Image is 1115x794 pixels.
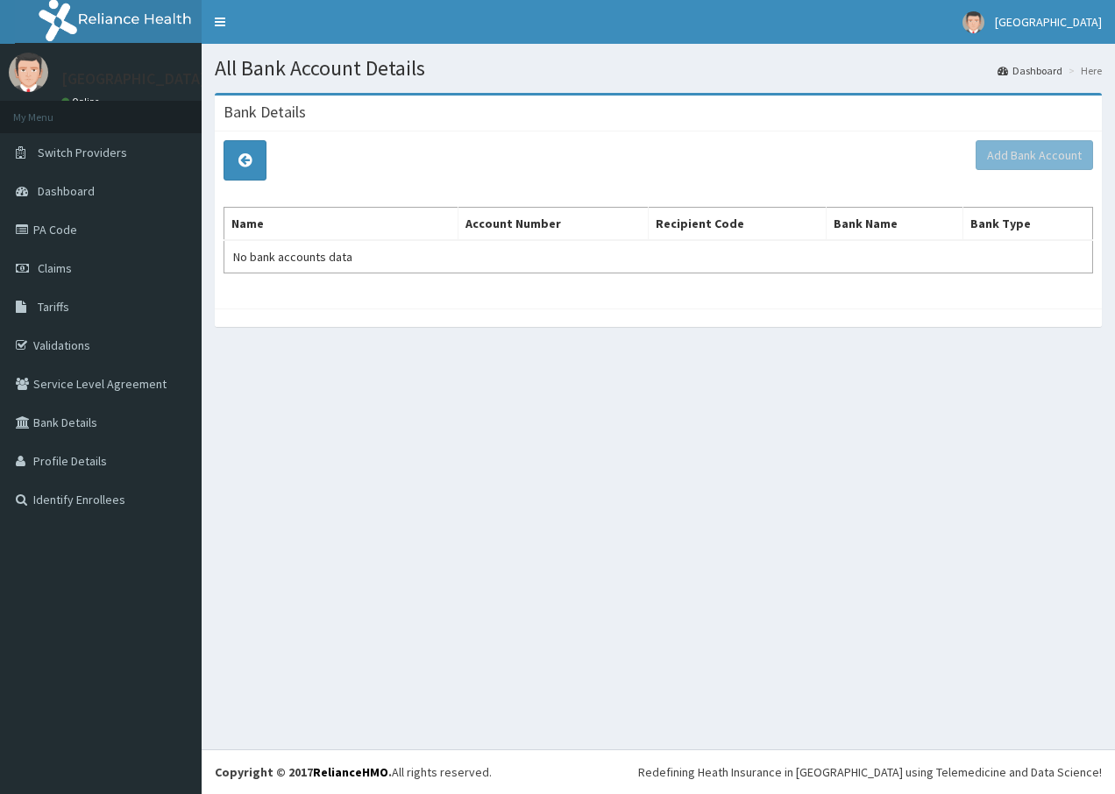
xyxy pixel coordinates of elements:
th: Recipient Code [648,208,827,241]
img: User Image [962,11,984,33]
h3: Bank Details [224,104,306,120]
th: Name [224,208,458,241]
span: Switch Providers [38,145,127,160]
span: Dashboard [38,183,95,199]
button: Add Bank Account [976,140,1093,170]
img: User Image [9,53,48,92]
span: No bank accounts data [233,249,352,265]
p: [GEOGRAPHIC_DATA] [61,71,206,87]
div: Redefining Heath Insurance in [GEOGRAPHIC_DATA] using Telemedicine and Data Science! [638,763,1102,781]
strong: Copyright © 2017 . [215,764,392,780]
th: Account Number [458,208,648,241]
li: Here [1064,63,1102,78]
a: RelianceHMO [313,764,388,780]
a: Online [61,96,103,108]
h1: All Bank Account Details [215,57,1102,80]
a: Dashboard [998,63,1062,78]
footer: All rights reserved. [202,749,1115,794]
th: Bank Name [827,208,962,241]
span: Tariffs [38,299,69,315]
span: [GEOGRAPHIC_DATA] [995,14,1102,30]
th: Bank Type [962,208,1092,241]
span: Claims [38,260,72,276]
